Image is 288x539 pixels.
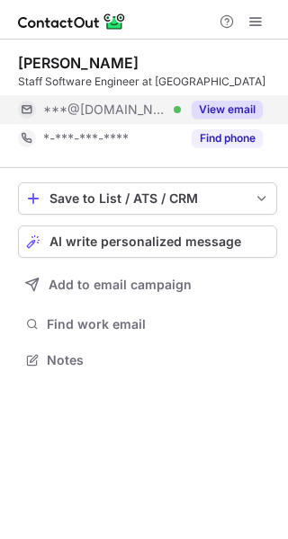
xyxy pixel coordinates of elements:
img: ContactOut v5.3.10 [18,11,126,32]
div: Save to List / ATS / CRM [49,191,246,206]
span: ***@[DOMAIN_NAME] [43,102,167,118]
button: Notes [18,348,277,373]
div: Staff Software Engineer at [GEOGRAPHIC_DATA] [18,74,277,90]
span: Find work email [47,316,270,332]
button: AI write personalized message [18,225,277,258]
button: save-profile-one-click [18,182,277,215]
button: Reveal Button [192,129,263,147]
span: AI write personalized message [49,234,241,249]
span: Add to email campaign [49,278,192,292]
span: Notes [47,352,270,368]
div: [PERSON_NAME] [18,54,139,72]
button: Find work email [18,312,277,337]
button: Reveal Button [192,101,263,119]
button: Add to email campaign [18,269,277,301]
